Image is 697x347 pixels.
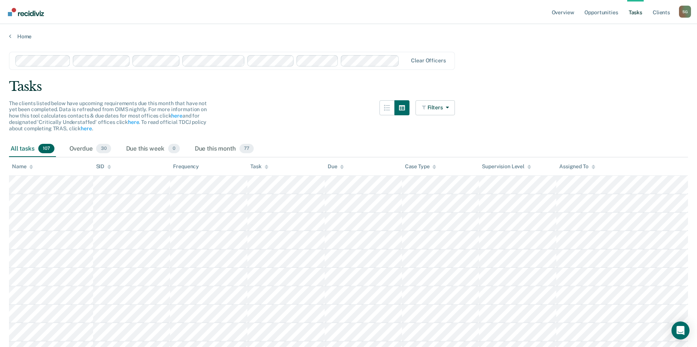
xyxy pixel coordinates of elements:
[128,119,139,125] a: here
[68,141,113,157] div: Overdue30
[250,163,268,170] div: Task
[482,163,531,170] div: Supervision Level
[8,8,44,16] img: Recidiviz
[671,321,689,339] div: Open Intercom Messenger
[173,163,199,170] div: Frequency
[559,163,595,170] div: Assigned To
[9,79,688,94] div: Tasks
[328,163,344,170] div: Due
[9,141,56,157] div: All tasks107
[125,141,181,157] div: Due this week0
[9,33,688,40] a: Home
[168,144,180,154] span: 0
[679,6,691,18] div: S G
[96,144,111,154] span: 30
[81,125,92,131] a: here
[12,163,33,170] div: Name
[415,100,455,115] button: Filters
[193,141,255,157] div: Due this month77
[96,163,111,170] div: SID
[411,57,446,64] div: Clear officers
[38,144,54,154] span: 107
[171,113,182,119] a: here
[239,144,254,154] span: 77
[405,163,437,170] div: Case Type
[9,100,207,131] span: The clients listed below have upcoming requirements due this month that have not yet been complet...
[679,6,691,18] button: Profile dropdown button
